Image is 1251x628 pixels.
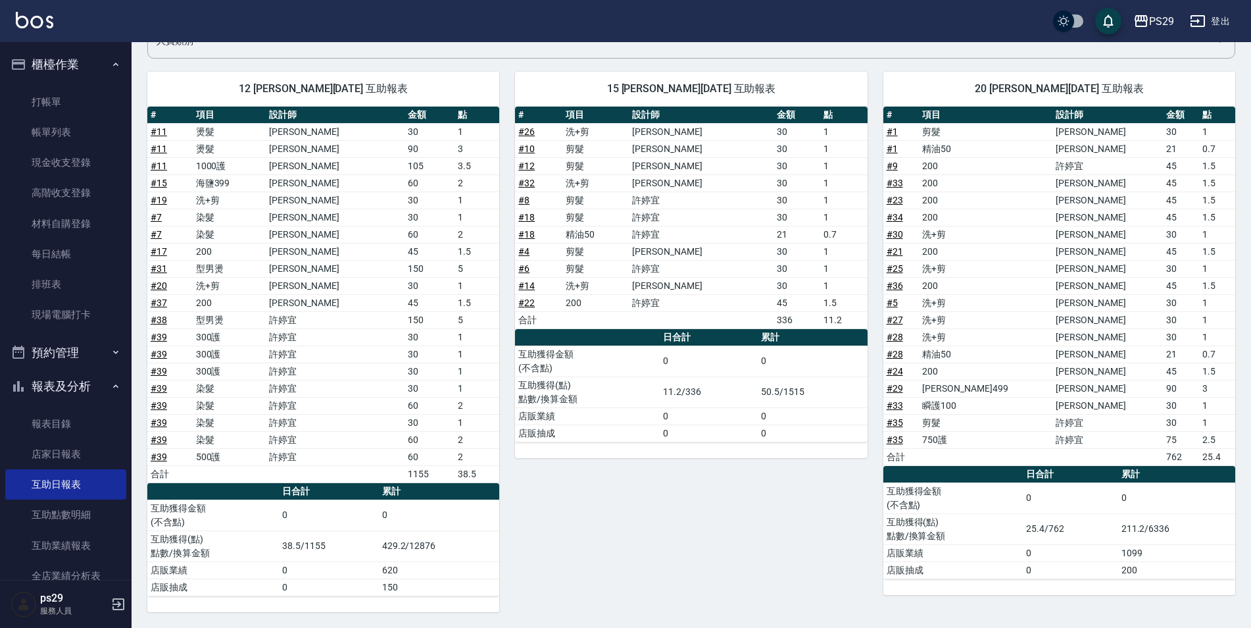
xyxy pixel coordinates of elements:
[151,366,167,377] a: #39
[660,407,758,425] td: 0
[1052,174,1163,192] td: [PERSON_NAME]
[405,397,454,414] td: 60
[758,346,868,377] td: 0
[919,157,1052,174] td: 200
[193,363,266,380] td: 300護
[1163,294,1199,311] td: 30
[454,328,500,346] td: 1
[193,140,266,157] td: 燙髮
[454,414,500,431] td: 1
[151,417,167,428] a: #39
[887,195,903,205] a: #23
[5,147,126,178] a: 現金收支登錄
[887,366,903,377] a: #24
[193,328,266,346] td: 300護
[887,349,903,359] a: #28
[820,226,867,243] td: 0.7
[820,140,867,157] td: 1
[193,174,266,192] td: 海鹽399
[5,369,126,404] button: 報表及分析
[515,377,660,407] td: 互助獲得(點) 點數/換算金額
[193,107,266,124] th: 項目
[1199,140,1235,157] td: 0.7
[454,226,500,243] td: 2
[919,328,1052,346] td: 洗+剪
[887,400,903,411] a: #33
[454,260,500,277] td: 5
[919,243,1052,260] td: 200
[405,140,454,157] td: 90
[1163,260,1199,277] td: 30
[193,311,266,328] td: 型男燙
[151,349,167,359] a: #39
[919,140,1052,157] td: 精油50
[518,195,529,205] a: #8
[454,380,500,397] td: 1
[1163,311,1199,328] td: 30
[266,294,405,311] td: [PERSON_NAME]
[405,260,454,277] td: 150
[887,161,898,171] a: #9
[919,192,1052,209] td: 200
[5,300,126,330] a: 現場電腦打卡
[266,123,405,140] td: [PERSON_NAME]
[266,414,405,431] td: 許婷宜
[454,123,500,140] td: 1
[820,311,867,328] td: 11.2
[454,397,500,414] td: 2
[1149,13,1174,30] div: PS29
[151,161,167,171] a: #11
[1199,294,1235,311] td: 1
[1052,363,1163,380] td: [PERSON_NAME]
[887,246,903,257] a: #21
[1163,414,1199,431] td: 30
[151,298,167,308] a: #37
[773,174,821,192] td: 30
[151,126,167,137] a: #11
[5,336,126,370] button: 預約管理
[919,414,1052,431] td: 剪髮
[629,107,773,124] th: 設計師
[193,346,266,363] td: 300護
[883,107,1235,466] table: a dense table
[1163,328,1199,346] td: 30
[515,346,660,377] td: 互助獲得金額 (不含點)
[1163,397,1199,414] td: 30
[1199,328,1235,346] td: 1
[1199,311,1235,328] td: 1
[1052,380,1163,397] td: [PERSON_NAME]
[151,195,167,205] a: #19
[629,157,773,174] td: [PERSON_NAME]
[1185,9,1235,34] button: 登出
[518,178,535,188] a: #32
[660,329,758,346] th: 日合計
[266,380,405,397] td: 許婷宜
[919,397,1052,414] td: 瞬護100
[887,126,898,137] a: #1
[887,263,903,274] a: #25
[147,107,193,124] th: #
[562,294,629,311] td: 200
[193,414,266,431] td: 染髮
[887,144,898,154] a: #1
[773,226,821,243] td: 21
[518,212,535,222] a: #18
[518,263,529,274] a: #6
[151,400,167,411] a: #39
[1052,328,1163,346] td: [PERSON_NAME]
[405,174,454,192] td: 60
[40,592,107,605] h5: ps29
[1052,414,1163,431] td: 許婷宜
[1052,192,1163,209] td: [PERSON_NAME]
[1163,107,1199,124] th: 金額
[773,243,821,260] td: 30
[193,209,266,226] td: 染髮
[1199,226,1235,243] td: 1
[773,140,821,157] td: 30
[515,425,660,442] td: 店販抽成
[820,174,867,192] td: 1
[454,294,500,311] td: 1.5
[454,157,500,174] td: 3.5
[454,192,500,209] td: 1
[266,192,405,209] td: [PERSON_NAME]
